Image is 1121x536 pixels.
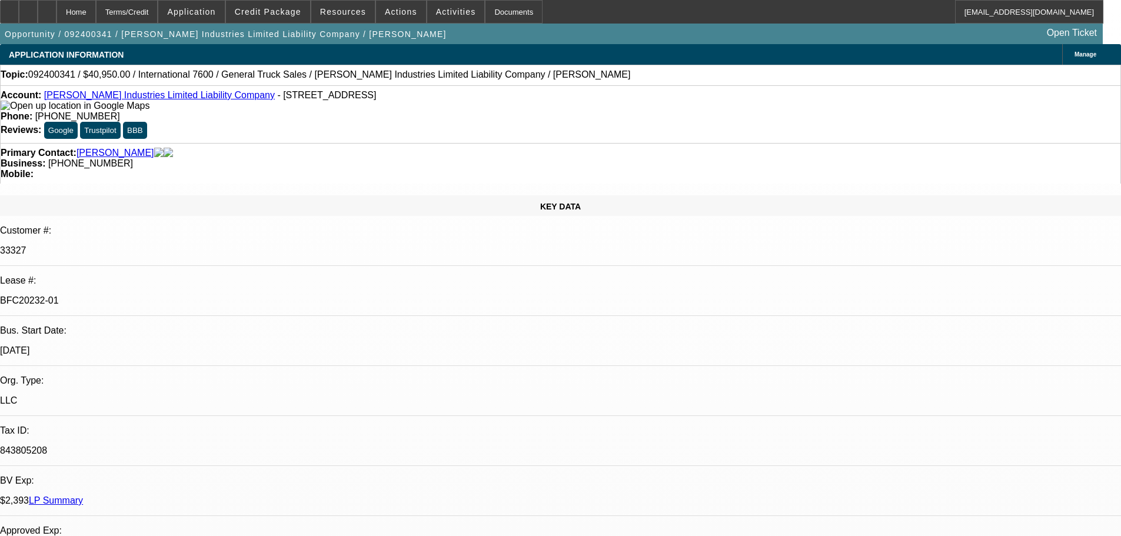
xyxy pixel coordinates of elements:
[385,7,417,16] span: Actions
[123,122,147,139] button: BBB
[29,495,83,505] a: LP Summary
[76,148,154,158] a: [PERSON_NAME]
[44,122,78,139] button: Google
[376,1,426,23] button: Actions
[320,7,366,16] span: Resources
[277,90,376,100] span: - [STREET_ADDRESS]
[5,29,447,39] span: Opportunity / 092400341 / [PERSON_NAME] Industries Limited Liability Company / [PERSON_NAME]
[226,1,310,23] button: Credit Package
[44,90,275,100] a: [PERSON_NAME] Industries Limited Liability Company
[311,1,375,23] button: Resources
[158,1,224,23] button: Application
[9,50,124,59] span: APPLICATION INFORMATION
[427,1,485,23] button: Activities
[1075,51,1096,58] span: Manage
[167,7,215,16] span: Application
[28,69,631,80] span: 092400341 / $40,950.00 / International 7600 / General Truck Sales / [PERSON_NAME] Industries Limi...
[1,125,41,135] strong: Reviews:
[35,111,120,121] span: [PHONE_NUMBER]
[1,69,28,80] strong: Topic:
[1,169,34,179] strong: Mobile:
[1,148,76,158] strong: Primary Contact:
[436,7,476,16] span: Activities
[1,90,41,100] strong: Account:
[1,111,32,121] strong: Phone:
[164,148,173,158] img: linkedin-icon.png
[1042,23,1102,43] a: Open Ticket
[80,122,120,139] button: Trustpilot
[154,148,164,158] img: facebook-icon.png
[48,158,133,168] span: [PHONE_NUMBER]
[235,7,301,16] span: Credit Package
[540,202,581,211] span: KEY DATA
[1,101,149,111] a: View Google Maps
[1,158,45,168] strong: Business:
[1,101,149,111] img: Open up location in Google Maps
